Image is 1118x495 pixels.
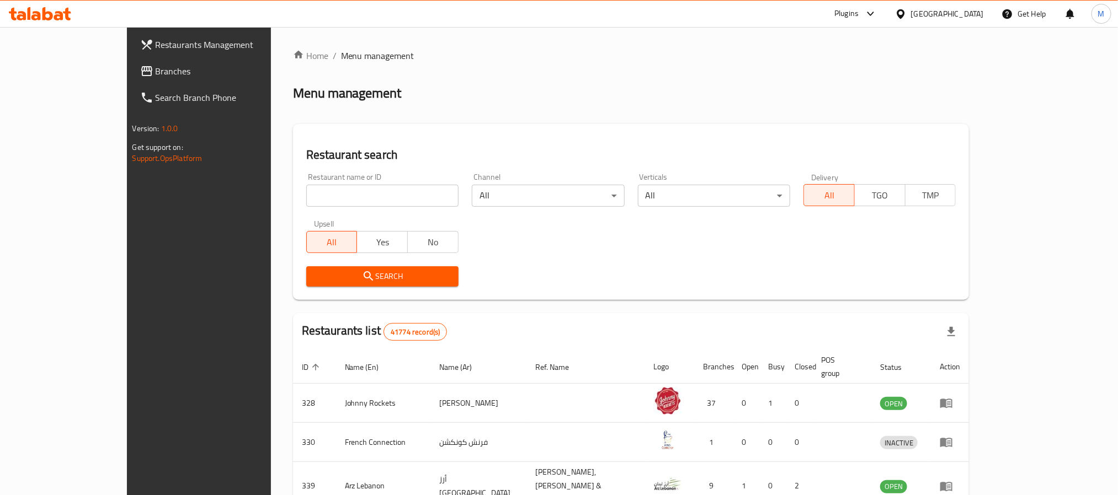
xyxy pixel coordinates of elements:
[733,423,760,462] td: 0
[940,396,960,410] div: Menu
[384,327,446,337] span: 41774 record(s)
[938,319,965,345] div: Export file
[931,350,969,384] th: Action
[430,423,526,462] td: فرنش كونكشن
[361,234,403,250] span: Yes
[786,350,813,384] th: Closed
[306,147,956,163] h2: Restaurant search
[131,31,313,58] a: Restaurants Management
[131,58,313,84] a: Branches
[822,353,859,380] span: POS group
[695,350,733,384] th: Branches
[859,187,901,203] span: TGO
[302,322,448,341] h2: Restaurants list
[880,397,907,410] div: OPEN
[156,91,305,104] span: Search Branch Phone
[293,49,970,62] nav: breadcrumb
[132,151,203,165] a: Support.OpsPlatform
[910,187,952,203] span: TMP
[161,121,178,136] span: 1.0.0
[306,266,459,287] button: Search
[940,480,960,493] div: Menu
[880,480,907,493] span: OPEN
[638,185,790,207] div: All
[407,231,459,253] button: No
[315,270,450,283] span: Search
[880,361,916,374] span: Status
[345,361,393,374] span: Name (En)
[880,397,907,410] span: OPEN
[439,361,486,374] span: Name (Ar)
[336,423,431,462] td: French Connection
[306,185,459,207] input: Search for restaurant name or ID..
[156,64,305,78] span: Branches
[808,187,850,203] span: All
[314,220,334,228] label: Upsell
[293,423,336,462] td: 330
[302,361,323,374] span: ID
[293,384,336,423] td: 328
[645,350,695,384] th: Logo
[132,140,183,154] span: Get support on:
[131,84,313,111] a: Search Branch Phone
[854,184,906,206] button: TGO
[760,350,786,384] th: Busy
[760,423,786,462] td: 0
[384,323,447,341] div: Total records count
[905,184,956,206] button: TMP
[695,384,733,423] td: 37
[132,121,159,136] span: Version:
[156,38,305,51] span: Restaurants Management
[311,234,353,250] span: All
[880,436,918,449] div: INACTIVE
[472,185,624,207] div: All
[733,384,760,423] td: 0
[293,84,402,102] h2: Menu management
[733,350,760,384] th: Open
[341,49,414,62] span: Menu management
[306,231,358,253] button: All
[356,231,408,253] button: Yes
[535,361,583,374] span: Ref. Name
[803,184,855,206] button: All
[786,384,813,423] td: 0
[786,423,813,462] td: 0
[333,49,337,62] li: /
[834,7,859,20] div: Plugins
[911,8,984,20] div: [GEOGRAPHIC_DATA]
[760,384,786,423] td: 1
[654,387,682,415] img: Johnny Rockets
[430,384,526,423] td: [PERSON_NAME]
[880,480,907,493] div: OPEN
[412,234,454,250] span: No
[940,435,960,449] div: Menu
[695,423,733,462] td: 1
[880,437,918,449] span: INACTIVE
[654,426,682,454] img: French Connection
[336,384,431,423] td: Johnny Rockets
[1098,8,1105,20] span: M
[811,173,839,181] label: Delivery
